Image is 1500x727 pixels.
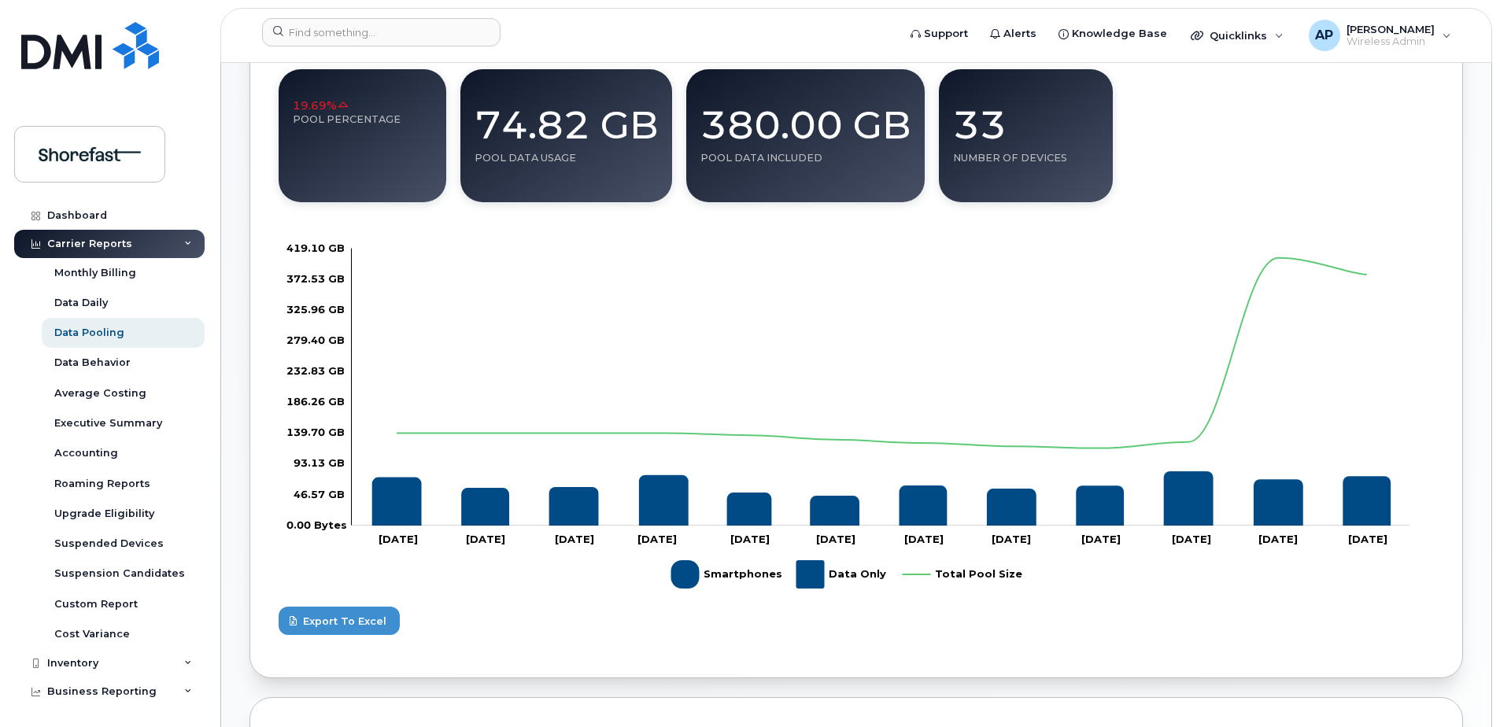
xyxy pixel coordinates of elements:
input: Find something... [262,18,501,46]
a: Export to Excel [279,607,1434,635]
tspan: [DATE] [816,532,855,544]
tspan: [DATE] [904,532,944,544]
g: 0.00 Bytes [286,334,345,346]
span: Quicklinks [1210,29,1267,42]
tspan: 0.00 Bytes [286,518,347,530]
div: 74.82 GB [475,83,658,152]
g: 0.00 Bytes [294,487,345,500]
g: 0.00 Bytes [294,456,345,469]
span: Export to Excel [303,614,386,629]
tspan: [DATE] [379,532,418,544]
span: Knowledge Base [1072,26,1167,42]
a: Knowledge Base [1047,18,1178,50]
tspan: 372.53 GB [286,271,345,284]
div: Pool data usage [475,152,658,164]
tspan: [DATE] [1172,532,1211,544]
span: Wireless Admin [1347,35,1435,48]
div: Pool data included [700,152,911,164]
tspan: 279.40 GB [286,334,345,346]
tspan: [DATE] [1348,532,1387,544]
tspan: [DATE] [730,532,770,544]
span: [PERSON_NAME] [1347,23,1435,35]
span: Support [924,26,968,42]
span: AP [1315,26,1333,45]
g: Chart [286,241,1410,594]
g: 0.00 Bytes [286,395,345,408]
g: 0.00 Bytes [286,271,345,284]
tspan: 232.83 GB [286,364,345,377]
tspan: [DATE] [637,532,677,544]
div: 33 [953,83,1099,152]
tspan: 93.13 GB [294,456,345,469]
tspan: 46.57 GB [294,487,345,500]
span: 19.69% [293,98,349,113]
g: Data Only [796,554,887,595]
tspan: [DATE] [555,532,594,544]
div: Quicklinks [1180,20,1295,51]
a: Alerts [979,18,1047,50]
button: Export to Excel [279,607,400,635]
g: Smartphones [671,554,782,595]
div: Number of devices [953,152,1099,164]
tspan: 139.70 GB [286,426,345,438]
div: 380.00 GB [700,83,911,152]
tspan: 419.10 GB [286,241,345,253]
g: Legend [671,554,1022,595]
span: Alerts [1003,26,1036,42]
g: 0.00 Bytes [286,241,345,253]
tspan: [DATE] [1081,532,1121,544]
tspan: 325.96 GB [286,302,345,315]
a: Support [900,18,979,50]
tspan: 186.26 GB [286,395,345,408]
g: Smartphones [372,471,1391,525]
g: 0.00 Bytes [286,364,345,377]
tspan: [DATE] [1258,532,1298,544]
g: Total Pool Size [903,554,1022,595]
g: 0.00 Bytes [286,426,345,438]
g: 0.00 Bytes [286,302,345,315]
div: Andrew Pike [1298,20,1462,51]
div: Pool Percentage [293,113,432,126]
tspan: [DATE] [466,532,505,544]
tspan: [DATE] [992,532,1031,544]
